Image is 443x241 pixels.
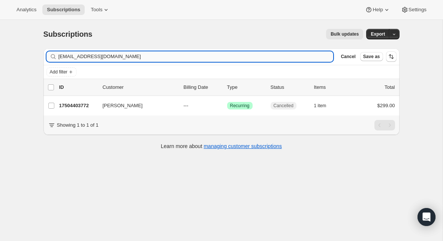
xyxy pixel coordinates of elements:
div: Type [227,84,265,91]
div: Items [314,84,352,91]
span: Recurring [230,103,250,109]
p: 17504403772 [59,102,97,109]
button: Subscriptions [42,4,85,15]
p: ID [59,84,97,91]
div: IDCustomerBilling DateTypeStatusItemsTotal [59,84,395,91]
span: Cancelled [274,103,293,109]
a: managing customer subscriptions [204,143,282,149]
nav: Pagination [374,120,395,130]
div: 17504403772[PERSON_NAME]---SuccessRecurringCancelled1 item$299.00 [59,100,395,111]
button: 1 item [314,100,335,111]
p: Customer [103,84,178,91]
button: Save as [360,52,383,61]
p: Showing 1 to 1 of 1 [57,121,99,129]
span: Export [371,31,385,37]
button: Cancel [338,52,358,61]
span: Bulk updates [331,31,359,37]
button: [PERSON_NAME] [98,100,173,112]
span: Subscriptions [47,7,80,13]
input: Filter subscribers [58,51,334,62]
span: Tools [91,7,102,13]
button: Sort the results [386,51,397,62]
button: Bulk updates [326,29,363,39]
span: Add filter [50,69,67,75]
span: Analytics [16,7,36,13]
span: 1 item [314,103,326,109]
span: Save as [363,54,380,60]
p: Learn more about [161,142,282,150]
div: Open Intercom Messenger [418,208,436,226]
button: Settings [397,4,431,15]
button: Analytics [12,4,41,15]
button: Help [361,4,395,15]
button: Export [366,29,389,39]
span: --- [184,103,189,108]
span: Help [373,7,383,13]
span: Settings [409,7,427,13]
span: $299.00 [377,103,395,108]
span: [PERSON_NAME] [103,102,143,109]
span: Subscriptions [43,30,93,38]
button: Tools [86,4,114,15]
p: Billing Date [184,84,221,91]
p: Status [271,84,308,91]
button: Add filter [46,67,76,76]
p: Total [385,84,395,91]
span: Cancel [341,54,355,60]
